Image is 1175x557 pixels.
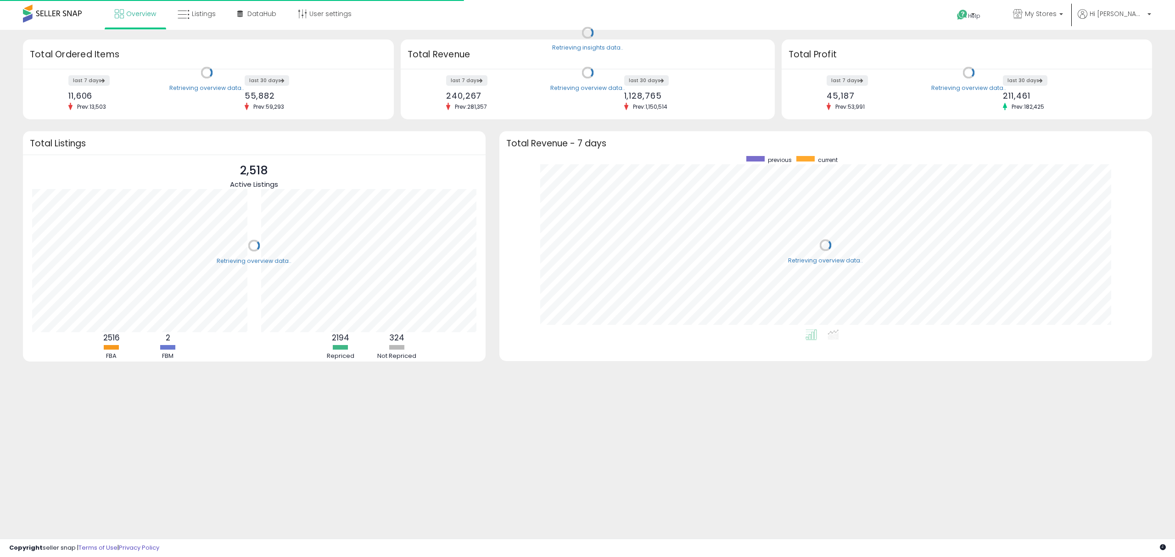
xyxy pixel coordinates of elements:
[217,257,291,265] div: Retrieving overview data..
[1078,9,1151,30] a: Hi [PERSON_NAME]
[1025,9,1057,18] span: My Stores
[126,9,156,18] span: Overview
[968,12,980,20] span: Help
[1090,9,1145,18] span: Hi [PERSON_NAME]
[950,2,998,30] a: Help
[550,84,625,92] div: Retrieving overview data..
[192,9,216,18] span: Listings
[931,84,1006,92] div: Retrieving overview data..
[788,256,863,265] div: Retrieving overview data..
[957,9,968,21] i: Get Help
[247,9,276,18] span: DataHub
[169,84,244,92] div: Retrieving overview data..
